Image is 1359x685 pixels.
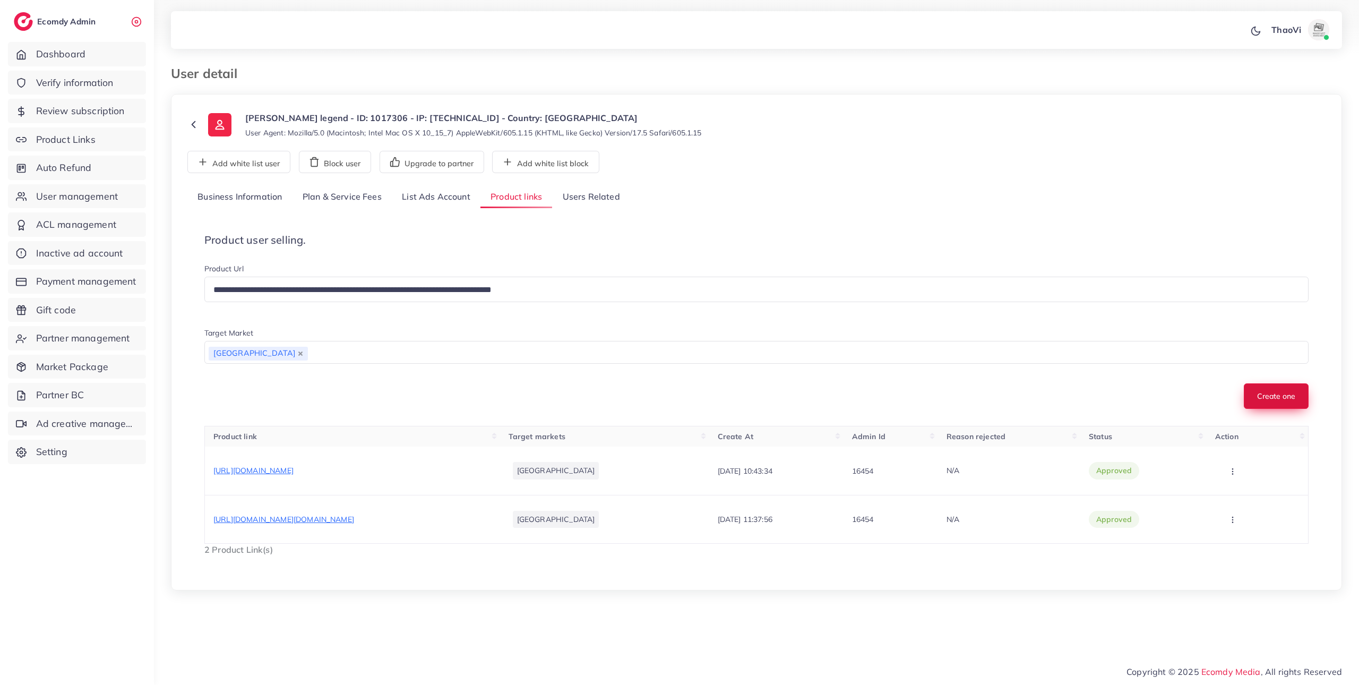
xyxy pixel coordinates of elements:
span: Review subscription [36,104,125,118]
a: List Ads Account [392,186,480,209]
p: ThaoVi [1271,23,1301,36]
span: Auto Refund [36,161,92,175]
a: Gift code [8,298,146,322]
p: [PERSON_NAME] legend - ID: 1017306 - IP: [TECHNICAL_ID] - Country: [GEOGRAPHIC_DATA] [245,112,702,124]
h2: Ecomdy Admin [37,16,98,27]
a: Product links [480,186,552,209]
a: Auto Refund [8,156,146,180]
button: Add white list user [187,151,290,173]
h3: User detail [171,66,246,81]
span: approved [1096,465,1132,476]
span: [GEOGRAPHIC_DATA] [209,347,308,361]
a: Business Information [187,186,293,209]
span: Verify information [36,76,114,90]
a: Partner management [8,326,146,350]
span: Partner BC [36,388,84,402]
a: ThaoViavatar [1266,19,1334,40]
span: Market Package [36,360,108,374]
span: User management [36,190,118,203]
a: Inactive ad account [8,241,146,266]
span: Dashboard [36,47,85,61]
p: 16454 [852,465,874,477]
p: [DATE] 11:37:56 [718,513,772,526]
a: Partner BC [8,383,146,407]
button: Create one [1244,383,1309,409]
span: Copyright © 2025 [1126,665,1342,678]
a: Dashboard [8,42,146,66]
label: Product Url [204,263,244,274]
span: Reason rejected [947,432,1005,441]
input: Search for option [309,344,1295,362]
span: N/A [947,515,959,524]
span: Gift code [36,303,76,317]
span: Product link [213,432,257,441]
span: Status [1089,432,1112,441]
span: Action [1215,432,1238,441]
label: Target Market [204,328,253,338]
span: 2 Product Link(s) [204,544,273,555]
a: Setting [8,440,146,464]
span: ACL management [36,218,116,232]
img: ic-user-info.36bf1079.svg [208,113,231,136]
img: avatar [1308,19,1329,40]
span: [URL][DOMAIN_NAME][DOMAIN_NAME] [213,515,354,524]
h4: Product user selling. [204,234,1309,246]
p: [DATE] 10:43:34 [718,465,772,477]
a: ACL management [8,212,146,237]
a: Review subscription [8,99,146,123]
small: User Agent: Mozilla/5.0 (Macintosh; Intel Mac OS X 10_15_7) AppleWebKit/605.1.15 (KHTML, like Gec... [245,127,702,138]
a: Users Related [552,186,630,209]
a: Market Package [8,355,146,379]
span: Create At [718,432,753,441]
a: User management [8,184,146,209]
p: 16454 [852,513,874,526]
li: [GEOGRAPHIC_DATA] [513,511,599,528]
span: Inactive ad account [36,246,123,260]
button: Add white list block [492,151,599,173]
a: Verify information [8,71,146,95]
span: Partner management [36,331,130,345]
span: Setting [36,445,67,459]
a: Ecomdy Media [1201,666,1261,677]
div: Search for option [204,341,1309,364]
a: Plan & Service Fees [293,186,392,209]
span: Ad creative management [36,417,138,431]
a: logoEcomdy Admin [14,12,98,31]
span: Payment management [36,275,136,288]
span: approved [1096,514,1132,525]
button: Block user [299,151,371,173]
a: Product Links [8,127,146,152]
button: Upgrade to partner [380,151,484,173]
span: , All rights Reserved [1261,665,1342,678]
button: Deselect Lebanon [298,351,303,356]
a: Ad creative management [8,412,146,436]
span: Product Links [36,133,96,147]
img: logo [14,12,33,31]
span: N/A [947,466,959,475]
span: Admin Id [852,432,885,441]
span: [URL][DOMAIN_NAME] [213,466,294,475]
li: [GEOGRAPHIC_DATA] [513,462,599,479]
a: Payment management [8,269,146,294]
span: Target markets [509,432,565,441]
